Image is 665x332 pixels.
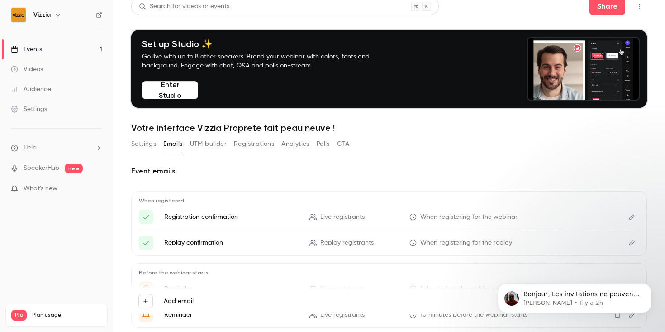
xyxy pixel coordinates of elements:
p: Registration confirmation [164,212,299,221]
span: Help [24,143,37,153]
h6: Vizzia [33,10,51,19]
a: SpeakerHub [24,164,59,173]
li: {{ event_name }} is about to go live [139,308,639,322]
iframe: Intercom notifications message [484,264,665,327]
li: help-dropdown-opener [11,143,102,153]
button: Emails [163,137,182,151]
button: CTA [337,137,349,151]
p: When registered [139,197,639,204]
span: new [65,164,83,173]
p: Go live with up to 8 other speakers. Brand your webinar with colors, fonts and background. Engage... [142,52,391,70]
h4: Set up Studio ✨ [142,38,391,49]
button: Settings [131,137,156,151]
button: Registrations [234,137,274,151]
p: Before the webinar starts [139,269,639,276]
div: Audience [11,85,51,94]
span: Live registrants [320,310,365,320]
button: Polls [317,137,330,151]
div: Events [11,45,42,54]
span: Live registrants [320,212,365,222]
iframe: Noticeable Trigger [91,185,102,193]
img: Vizzia [11,8,26,22]
div: Search for videos or events [139,2,229,11]
span: Plan usage [32,312,102,319]
div: Settings [11,105,47,114]
button: Analytics [281,137,309,151]
button: Edit [625,210,639,224]
label: Add email [164,297,194,306]
li: Voici votre lien d'accès à votre webinaire {{ event_name }}! [139,210,639,224]
span: When registering for the replay [420,238,512,248]
li: Here's your access link to {{ event_name }}! [139,236,639,250]
h1: Votre interface Vizzia Propreté fait peau neuve ! [131,122,647,133]
span: What's new [24,184,57,193]
span: 10 minutes before the webinar starts [420,310,527,320]
button: Enter Studio [142,81,198,99]
p: Reminder [164,310,299,319]
h2: Event emails [131,166,647,177]
p: Replay confirmation [164,238,299,247]
button: UTM builder [190,137,227,151]
div: Videos [11,65,43,74]
span: Replay registrants [320,238,374,248]
button: Edit [625,236,639,250]
span: Pro [11,310,27,321]
span: When registering for the webinar [420,212,518,222]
